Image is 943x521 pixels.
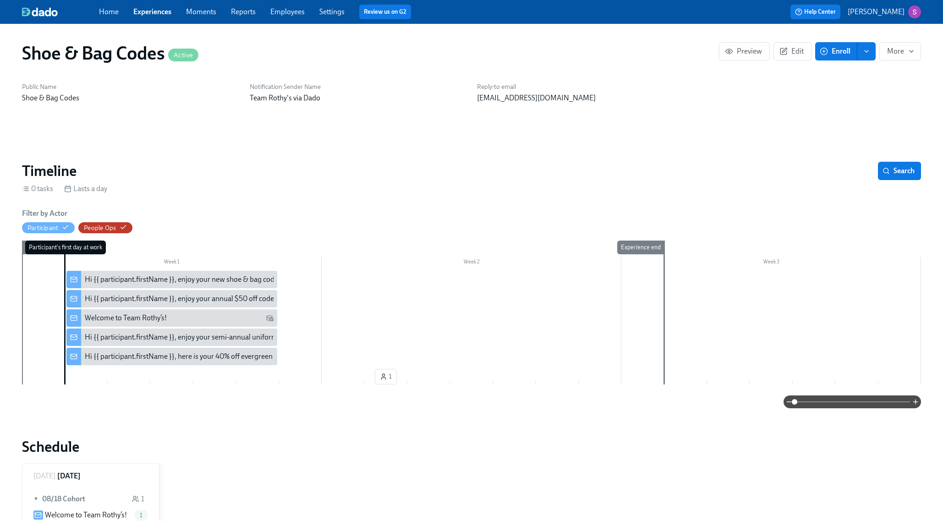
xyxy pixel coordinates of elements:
[790,5,840,19] button: Help Center
[22,222,75,233] button: Participant
[99,7,119,16] a: Home
[857,42,876,60] button: enroll
[364,7,406,16] a: Review us on G2
[78,222,132,233] button: People Ops
[66,271,277,288] div: Hi {{ participant.firstName }}, enjoy your new shoe & bag code
[884,166,915,175] span: Search
[133,7,171,16] a: Experiences
[27,224,58,232] div: Hide Participant
[33,494,40,504] span: ▼
[908,5,921,18] img: ACg8ocKvalk5eKiSYA0Mj5kntfYcqlTkZhBNoQiYmXyzfaV5EtRlXQ=s96-c
[250,93,466,103] p: Team Rothy's via Dado
[57,471,81,481] h6: [DATE]
[66,290,277,307] div: Hi {{ participant.firstName }}, enjoy your annual $50 off codes.
[85,274,278,285] div: Hi {{ participant.firstName }}, enjoy your new shoe & bag code
[22,93,239,103] p: Shoe & Bag Codes
[231,7,256,16] a: Reports
[25,241,106,254] div: Participant's first day at work
[22,162,77,180] h2: Timeline
[270,7,305,16] a: Employees
[781,47,804,56] span: Edit
[22,82,239,91] h6: Public Name
[727,47,762,56] span: Preview
[132,494,144,504] div: 1
[22,241,71,254] div: Experience start
[250,82,466,91] h6: Notification Sender Name
[22,184,53,194] div: 0 tasks
[85,332,299,342] div: Hi {{ participant.firstName }}, enjoy your semi-annual uniform codes.
[719,42,770,60] button: Preview
[22,208,67,219] h6: Filter by Actor
[66,348,277,365] div: Hi {{ participant.firstName }}, here is your 40% off evergreen code
[33,471,55,481] p: [DATE]
[848,5,921,18] button: [PERSON_NAME]
[22,7,58,16] img: dado
[66,309,277,327] div: Welcome to Team Rothy’s!
[22,438,921,456] h2: Schedule
[66,329,277,346] div: Hi {{ participant.firstName }}, enjoy your semi-annual uniform codes.
[168,52,198,59] span: Active
[45,510,127,520] p: Welcome to Team Rothy’s!
[42,494,85,504] h6: 08/18 Cohort
[878,162,921,180] button: Search
[621,257,921,269] div: Week 3
[186,7,216,16] a: Moments
[773,42,811,60] button: Edit
[64,184,107,194] div: Lasts a day
[380,372,392,381] span: 1
[85,313,167,323] div: Welcome to Team Rothy’s!
[319,7,345,16] a: Settings
[266,314,274,322] svg: Work Email
[359,5,411,19] button: Review us on G2
[85,351,289,362] div: Hi {{ participant.firstName }}, here is your 40% off evergreen code
[477,93,694,103] p: [EMAIL_ADDRESS][DOMAIN_NAME]
[85,294,279,304] div: Hi {{ participant.firstName }}, enjoy your annual $50 off codes.
[134,512,148,519] span: 1
[22,7,99,16] a: dado
[617,241,664,254] div: Experience end
[375,369,397,384] button: 1
[84,224,116,232] div: Hide People Ops
[22,257,322,269] div: Week 1
[848,7,905,17] p: [PERSON_NAME]
[879,42,921,60] button: More
[22,42,198,64] h1: Shoe & Bag Codes
[322,257,621,269] div: Week 2
[477,82,694,91] h6: Reply-to email
[795,7,836,16] span: Help Center
[887,47,913,56] span: More
[815,42,857,60] button: Enroll
[822,47,850,56] span: Enroll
